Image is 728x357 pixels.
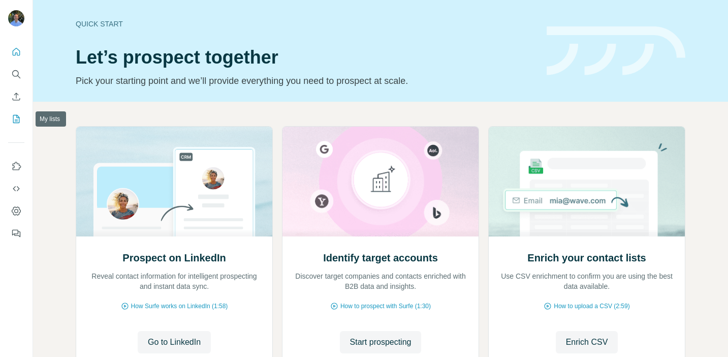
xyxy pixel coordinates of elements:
p: Reveal contact information for intelligent prospecting and instant data sync. [86,271,262,291]
p: Discover target companies and contacts enriched with B2B data and insights. [293,271,468,291]
button: Start prospecting [340,331,422,353]
img: banner [547,26,685,76]
button: Use Surfe API [8,180,24,198]
img: Enrich your contact lists [488,127,685,236]
span: Start prospecting [350,336,412,348]
button: Quick start [8,43,24,61]
button: Feedback [8,224,24,243]
span: How to upload a CSV (2:59) [554,302,629,311]
h2: Identify target accounts [323,251,438,265]
button: Enrich CSV [556,331,618,353]
img: Identify target accounts [282,127,479,236]
p: Pick your starting point and we’ll provide everything you need to prospect at scale. [76,74,534,88]
span: Enrich CSV [566,336,608,348]
button: My lists [8,110,24,128]
button: Search [8,65,24,83]
span: How to prospect with Surfe (1:30) [340,302,431,311]
button: Enrich CSV [8,87,24,106]
img: Avatar [8,10,24,26]
button: Go to LinkedIn [138,331,211,353]
h2: Enrich your contact lists [527,251,646,265]
button: Use Surfe on LinkedIn [8,157,24,175]
div: Quick start [76,19,534,29]
h1: Let’s prospect together [76,47,534,68]
span: How Surfe works on LinkedIn (1:58) [131,302,228,311]
span: Go to LinkedIn [148,336,201,348]
h2: Prospect on LinkedIn [122,251,226,265]
img: Prospect on LinkedIn [76,127,273,236]
button: Dashboard [8,202,24,220]
p: Use CSV enrichment to confirm you are using the best data available. [499,271,675,291]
